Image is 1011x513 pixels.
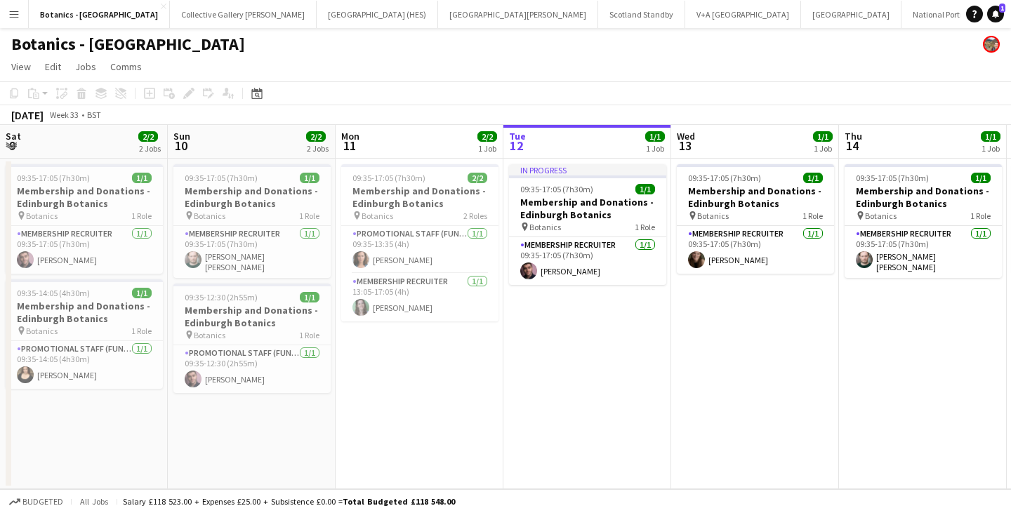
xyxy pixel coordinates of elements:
[26,326,58,336] span: Botanics
[802,211,823,221] span: 1 Role
[75,60,96,73] span: Jobs
[343,496,455,507] span: Total Budgeted £118 548.00
[362,211,393,221] span: Botanics
[509,130,526,142] span: Tue
[982,143,1000,154] div: 1 Job
[29,1,170,28] button: Botanics - [GEOGRAPHIC_DATA]
[856,173,929,183] span: 09:35-17:05 (7h30m)
[39,58,67,76] a: Edit
[529,222,561,232] span: Botanics
[509,196,666,221] h3: Membership and Donations - Edinburgh Botanics
[845,226,1002,278] app-card-role: Membership Recruiter1/109:35-17:05 (7h30m)[PERSON_NAME] [PERSON_NAME]
[26,211,58,221] span: Botanics
[677,226,834,274] app-card-role: Membership Recruiter1/109:35-17:05 (7h30m)[PERSON_NAME]
[170,1,317,28] button: Collective Gallery [PERSON_NAME]
[185,292,258,302] span: 09:35-12:30 (2h55m)
[341,274,498,321] app-card-role: Membership Recruiter1/113:05-17:05 (4h)[PERSON_NAME]
[173,130,190,142] span: Sun
[87,109,101,120] div: BST
[845,130,862,142] span: Thu
[842,138,862,154] span: 14
[983,36,1000,53] app-user-avatar: Alyce Paton
[865,211,897,221] span: Botanics
[478,143,496,154] div: 1 Job
[845,185,1002,210] h3: Membership and Donations - Edinburgh Botanics
[6,164,163,274] app-job-card: 09:35-17:05 (7h30m)1/1Membership and Donations - Edinburgh Botanics Botanics1 RoleMembership Recr...
[6,58,37,76] a: View
[814,143,832,154] div: 1 Job
[70,58,102,76] a: Jobs
[341,164,498,321] app-job-card: 09:35-17:05 (7h30m)2/2Membership and Donations - Edinburgh Botanics Botanics2 RolesPromotional St...
[999,4,1005,13] span: 1
[132,288,152,298] span: 1/1
[341,130,359,142] span: Mon
[317,1,438,28] button: [GEOGRAPHIC_DATA] (HES)
[11,108,44,122] div: [DATE]
[468,173,487,183] span: 2/2
[971,173,991,183] span: 1/1
[801,1,901,28] button: [GEOGRAPHIC_DATA]
[185,173,258,183] span: 09:35-17:05 (7h30m)
[300,292,319,302] span: 1/1
[307,143,329,154] div: 2 Jobs
[306,131,326,142] span: 2/2
[7,494,65,509] button: Budgeted
[675,138,695,154] span: 13
[173,164,331,278] div: 09:35-17:05 (7h30m)1/1Membership and Donations - Edinburgh Botanics Botanics1 RoleMembership Recr...
[4,138,21,154] span: 9
[173,345,331,393] app-card-role: Promotional Staff (Fundraiser)1/109:35-12:30 (2h55m)[PERSON_NAME]
[646,143,664,154] div: 1 Job
[645,131,665,142] span: 1/1
[46,109,81,120] span: Week 33
[105,58,147,76] a: Comms
[803,173,823,183] span: 1/1
[173,284,331,393] app-job-card: 09:35-12:30 (2h55m)1/1Membership and Donations - Edinburgh Botanics Botanics1 RolePromotional Sta...
[131,211,152,221] span: 1 Role
[299,330,319,340] span: 1 Role
[813,131,833,142] span: 1/1
[299,211,319,221] span: 1 Role
[677,130,695,142] span: Wed
[520,184,593,194] span: 09:35-17:05 (7h30m)
[6,341,163,389] app-card-role: Promotional Staff (Fundraiser)1/109:35-14:05 (4h30m)[PERSON_NAME]
[173,226,331,278] app-card-role: Membership Recruiter1/109:35-17:05 (7h30m)[PERSON_NAME] [PERSON_NAME]
[11,34,245,55] h1: Botanics - [GEOGRAPHIC_DATA]
[194,211,225,221] span: Botanics
[22,497,63,507] span: Budgeted
[194,330,225,340] span: Botanics
[507,138,526,154] span: 12
[339,138,359,154] span: 11
[845,164,1002,278] app-job-card: 09:35-17:05 (7h30m)1/1Membership and Donations - Edinburgh Botanics Botanics1 RoleMembership Recr...
[6,185,163,210] h3: Membership and Donations - Edinburgh Botanics
[598,1,685,28] button: Scotland Standby
[6,130,21,142] span: Sat
[131,326,152,336] span: 1 Role
[697,211,729,221] span: Botanics
[11,60,31,73] span: View
[341,185,498,210] h3: Membership and Donations - Edinburgh Botanics
[677,164,834,274] app-job-card: 09:35-17:05 (7h30m)1/1Membership and Donations - Edinburgh Botanics Botanics1 RoleMembership Recr...
[110,60,142,73] span: Comms
[677,185,834,210] h3: Membership and Donations - Edinburgh Botanics
[438,1,598,28] button: [GEOGRAPHIC_DATA][PERSON_NAME]
[981,131,1000,142] span: 1/1
[635,184,655,194] span: 1/1
[509,237,666,285] app-card-role: Membership Recruiter1/109:35-17:05 (7h30m)[PERSON_NAME]
[6,226,163,274] app-card-role: Membership Recruiter1/109:35-17:05 (7h30m)[PERSON_NAME]
[635,222,655,232] span: 1 Role
[6,279,163,389] app-job-card: 09:35-14:05 (4h30m)1/1Membership and Donations - Edinburgh Botanics Botanics1 RolePromotional Sta...
[509,164,666,285] app-job-card: In progress09:35-17:05 (7h30m)1/1Membership and Donations - Edinburgh Botanics Botanics1 RoleMemb...
[17,288,90,298] span: 09:35-14:05 (4h30m)
[173,185,331,210] h3: Membership and Donations - Edinburgh Botanics
[463,211,487,221] span: 2 Roles
[685,1,801,28] button: V+A [GEOGRAPHIC_DATA]
[171,138,190,154] span: 10
[688,173,761,183] span: 09:35-17:05 (7h30m)
[341,226,498,274] app-card-role: Promotional Staff (Fundraiser)1/109:35-13:35 (4h)[PERSON_NAME]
